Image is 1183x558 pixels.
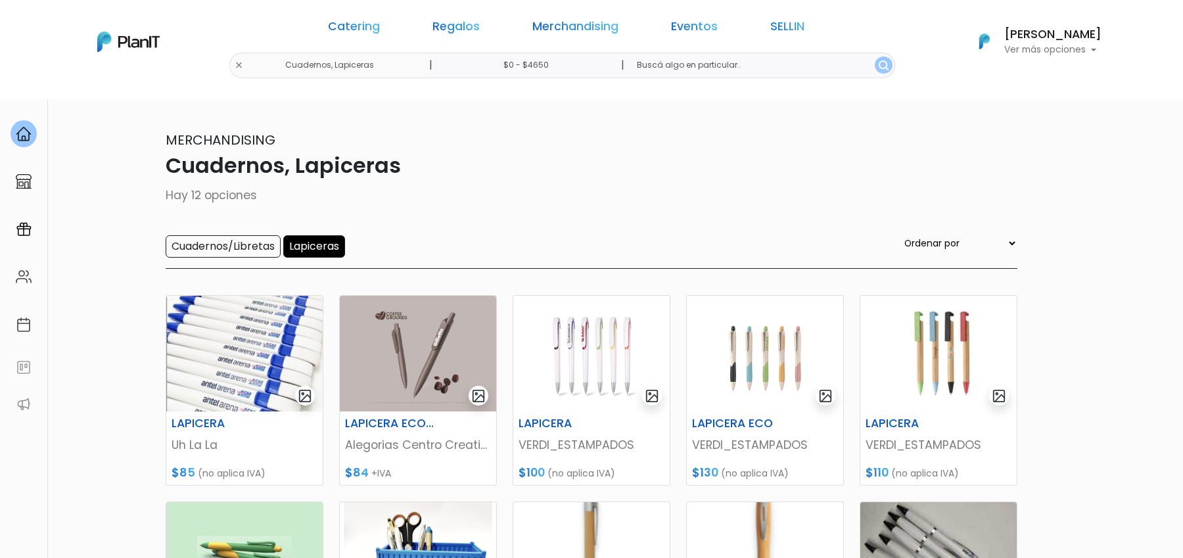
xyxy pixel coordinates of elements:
[371,467,391,480] span: +IVA
[198,467,266,480] span: (no aplica IVA)
[686,295,844,486] a: gallery-light LAPICERA ECO VERDI_ESTAMPADOS $130 (no aplica IVA)
[770,21,804,37] a: SELLIN
[172,436,317,453] p: Uh La La
[671,21,718,37] a: Eventos
[866,465,889,480] span: $110
[866,436,1011,453] p: VERDI_ESTAMPADOS
[298,388,313,404] img: gallery-light
[235,61,243,70] img: close-6986928ebcb1d6c9903e3b54e860dbc4d054630f23adef3a32610726dff6a82b.svg
[858,417,965,430] h6: LAPICERA
[692,465,718,480] span: $130
[818,388,833,404] img: gallery-light
[283,235,345,258] input: Lapiceras
[626,53,895,78] input: Buscá algo en particular..
[16,221,32,237] img: campaigns-02234683943229c281be62815700db0a1741e53638e28bf9629b52c665b00959.svg
[1004,29,1102,41] h6: [PERSON_NAME]
[860,296,1017,411] img: thumb_7854.jpg
[339,295,497,486] a: gallery-light LAPICERA ECOLOGICA Alegorias Centro Creativo $84 +IVA
[16,269,32,285] img: people-662611757002400ad9ed0e3c099ab2801c6687ba6c219adb57efc949bc21e19d.svg
[471,388,486,404] img: gallery-light
[645,388,660,404] img: gallery-light
[328,21,380,37] a: Catering
[337,417,445,430] h6: LAPICERA ECOLOGICA
[97,32,160,52] img: PlanIt Logo
[1004,45,1102,55] p: Ver más opciones
[166,150,1017,181] p: Cuadernos, Lapiceras
[511,417,618,430] h6: LAPICERA
[860,295,1017,486] a: gallery-light LAPICERA VERDI_ESTAMPADOS $110 (no aplica IVA)
[532,21,618,37] a: Merchandising
[962,24,1102,58] button: PlanIt Logo [PERSON_NAME] Ver más opciones
[166,295,323,486] a: gallery-light LAPICERA Uh La La $85 (no aplica IVA)
[513,295,670,486] a: gallery-light LAPICERA VERDI_ESTAMPADOS $100 (no aplica IVA)
[519,436,664,453] p: VERDI_ESTAMPADOS
[172,465,195,480] span: $85
[166,187,1017,204] p: Hay 12 opciones
[164,417,271,430] h6: LAPICERA
[519,465,545,480] span: $100
[429,57,432,73] p: |
[684,417,792,430] h6: LAPICERA ECO
[621,57,624,73] p: |
[970,27,999,56] img: PlanIt Logo
[992,388,1007,404] img: gallery-light
[547,467,615,480] span: (no aplica IVA)
[345,436,491,453] p: Alegorias Centro Creativo
[166,235,281,258] input: Cuadernos/Libretas
[166,296,323,411] img: thumb_6C5B1A3A-9D11-418A-A57B-6FE436E2BFA2.jpeg
[687,296,843,411] img: thumb_11111111111.jpg
[692,436,838,453] p: VERDI_ESTAMPADOS
[513,296,670,411] img: thumb_Captura_de_pantalla_2023-10-04_151953.jpg
[16,317,32,333] img: calendar-87d922413cdce8b2cf7b7f5f62616a5cf9e4887200fb71536465627b3292af00.svg
[166,130,1017,150] p: Merchandising
[345,465,369,480] span: $84
[432,21,480,37] a: Regalos
[16,396,32,412] img: partners-52edf745621dab592f3b2c58e3bca9d71375a7ef29c3b500c9f145b62cc070d4.svg
[16,126,32,142] img: home-e721727adea9d79c4d83392d1f703f7f8bce08238fde08b1acbfd93340b81755.svg
[340,296,496,411] img: thumb_Captura_de_pantalla_2023-07-05_174538222225236.jpg
[879,60,889,70] img: search_button-432b6d5273f82d61273b3651a40e1bd1b912527efae98b1b7a1b2c0702e16a8d.svg
[16,360,32,375] img: feedback-78b5a0c8f98aac82b08bfc38622c3050aee476f2c9584af64705fc4e61158814.svg
[721,467,789,480] span: (no aplica IVA)
[891,467,959,480] span: (no aplica IVA)
[16,174,32,189] img: marketplace-4ceaa7011d94191e9ded77b95e3339b90024bf715f7c57f8cf31f2d8c509eaba.svg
